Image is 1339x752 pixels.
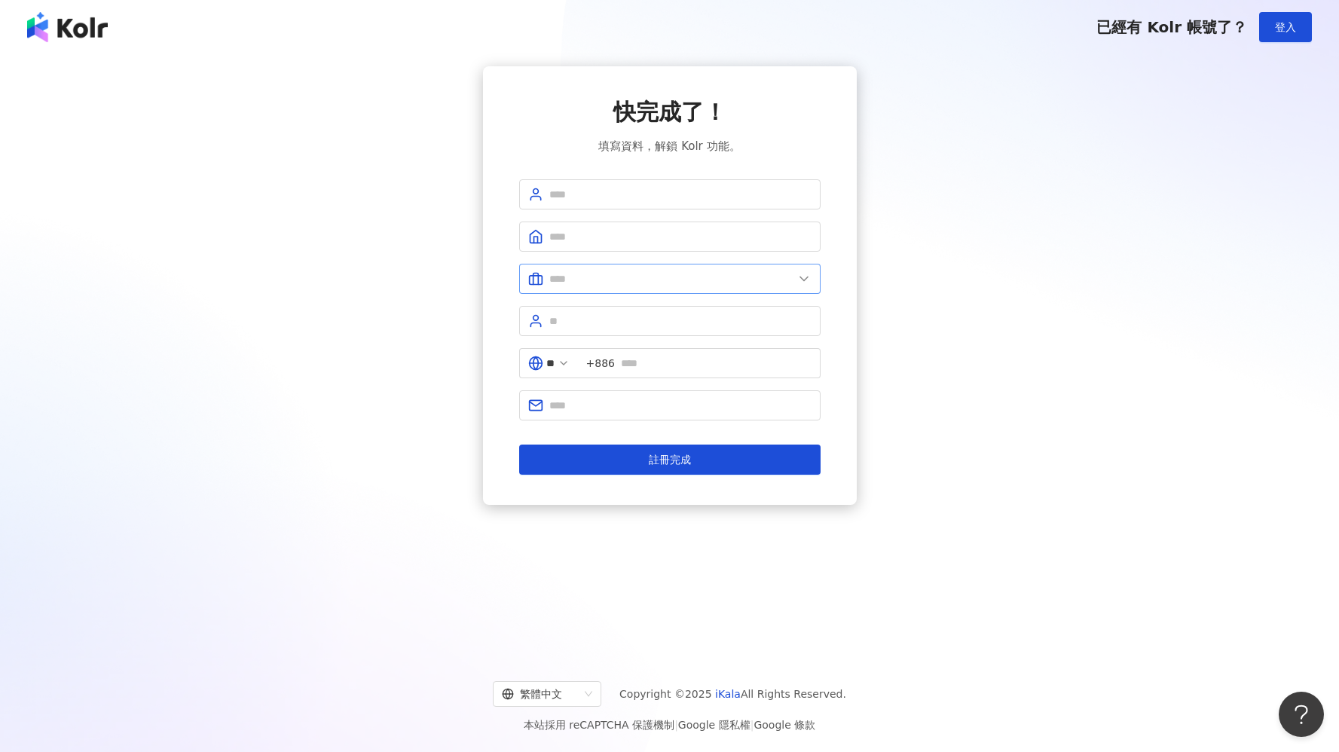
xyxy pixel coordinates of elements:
[598,137,740,155] span: 填寫資料，解鎖 Kolr 功能。
[1096,18,1247,36] span: 已經有 Kolr 帳號了？
[619,685,846,703] span: Copyright © 2025 All Rights Reserved.
[751,719,754,731] span: |
[519,445,821,475] button: 註冊完成
[1275,21,1296,33] span: 登入
[674,719,678,731] span: |
[754,719,815,731] a: Google 條款
[502,682,579,706] div: 繁體中文
[27,12,108,42] img: logo
[586,355,615,371] span: +886
[524,716,815,734] span: 本站採用 reCAPTCHA 保護機制
[715,688,741,700] a: iKala
[1259,12,1312,42] button: 登入
[649,454,691,466] span: 註冊完成
[1279,692,1324,737] iframe: Help Scout Beacon - Open
[613,96,726,128] span: 快完成了！
[678,719,751,731] a: Google 隱私權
